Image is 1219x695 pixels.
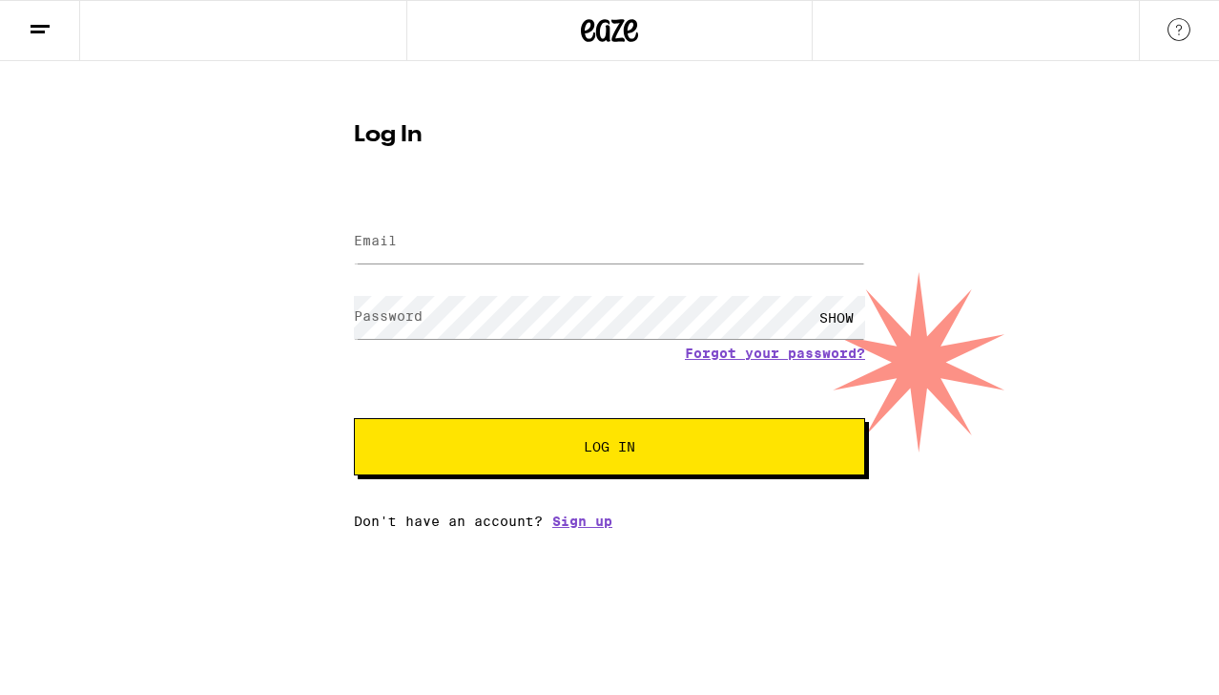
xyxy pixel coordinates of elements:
[685,346,865,361] a: Forgot your password?
[552,514,612,529] a: Sign up
[354,233,397,248] label: Email
[354,308,423,324] label: Password
[354,221,865,263] input: Email
[354,514,865,529] div: Don't have an account?
[808,296,865,339] div: SHOW
[11,13,137,29] span: Hi. Need any help?
[584,440,635,453] span: Log In
[354,124,865,147] h1: Log In
[354,418,865,475] button: Log In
